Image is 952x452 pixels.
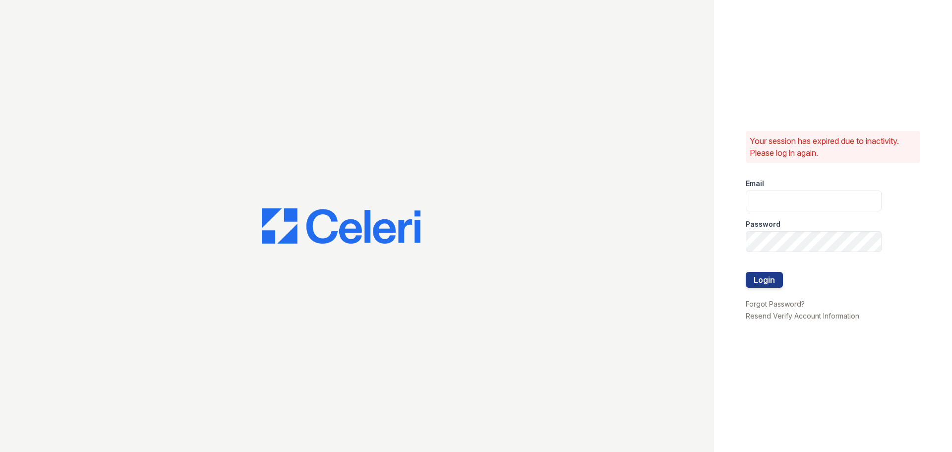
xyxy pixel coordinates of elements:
button: Login [746,272,783,288]
label: Password [746,219,780,229]
p: Your session has expired due to inactivity. Please log in again. [750,135,916,159]
label: Email [746,179,764,189]
a: Forgot Password? [746,300,805,308]
img: CE_Logo_Blue-a8612792a0a2168367f1c8372b55b34899dd931a85d93a1a3d3e32e68fde9ad4.png [262,208,420,244]
a: Resend Verify Account Information [746,312,859,320]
